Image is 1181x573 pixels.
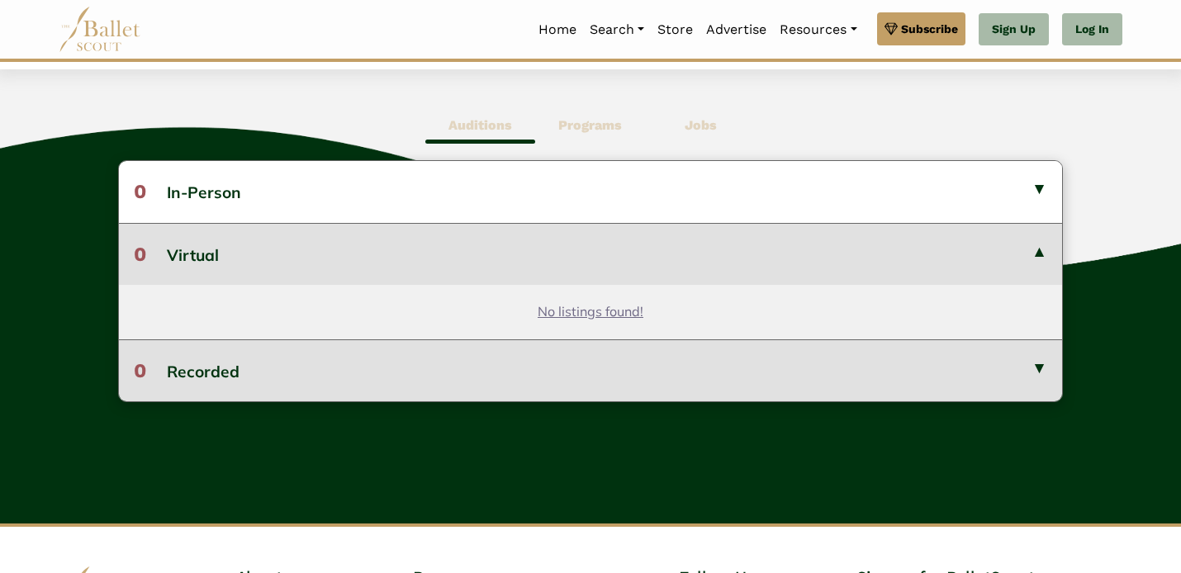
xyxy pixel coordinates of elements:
[119,339,1062,401] button: 0Recorded
[532,12,583,47] a: Home
[134,243,146,266] span: 0
[134,180,146,203] span: 0
[1062,13,1122,46] a: Log In
[979,13,1049,46] a: Sign Up
[651,12,700,47] a: Store
[901,20,958,38] span: Subscribe
[685,117,717,133] b: Jobs
[134,359,146,382] span: 0
[885,20,898,38] img: gem.svg
[119,223,1062,285] button: 0Virtual
[538,303,643,320] u: No listings found!
[558,117,622,133] b: Programs
[877,12,965,45] a: Subscribe
[583,12,651,47] a: Search
[448,117,512,133] b: Auditions
[773,12,863,47] a: Resources
[119,161,1062,222] button: 0In-Person
[700,12,773,47] a: Advertise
